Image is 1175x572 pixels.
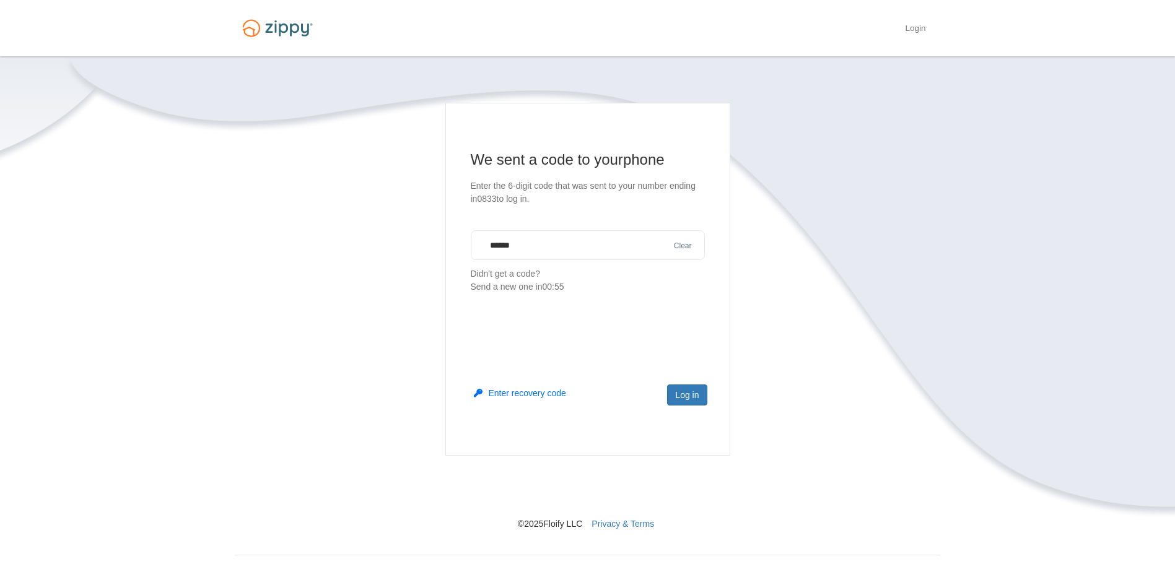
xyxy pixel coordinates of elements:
[905,24,925,36] a: Login
[471,180,705,206] p: Enter the 6-digit code that was sent to your number ending in 0833 to log in.
[670,240,696,252] button: Clear
[235,14,320,43] img: Logo
[471,150,705,170] h1: We sent a code to your phone
[471,267,705,293] p: Didn't get a code?
[235,456,941,530] nav: © 2025 Floify LLC
[592,519,654,529] a: Privacy & Terms
[667,384,707,405] button: Log in
[471,280,705,293] div: Send a new one in 00:55
[474,387,566,399] button: Enter recovery code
